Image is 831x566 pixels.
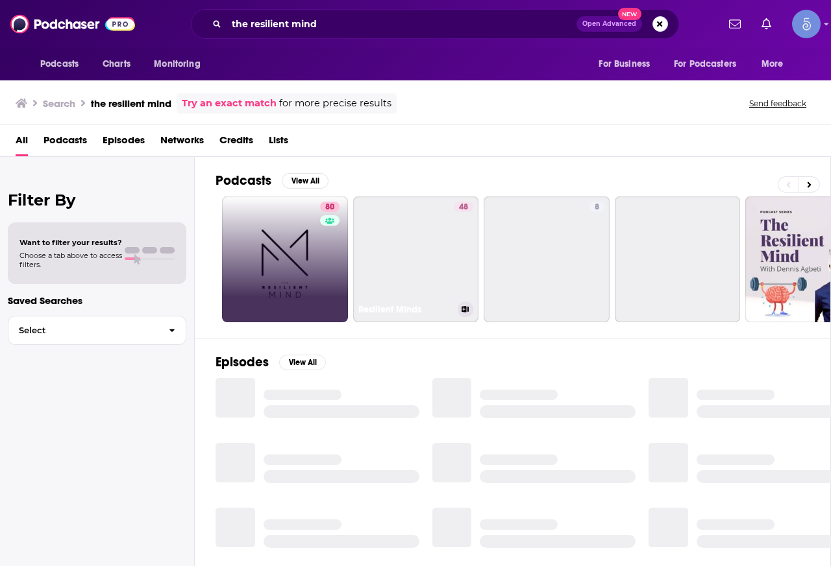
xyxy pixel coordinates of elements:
button: Select [8,316,186,345]
span: for more precise results [279,96,391,111]
span: Open Advanced [582,21,636,27]
span: For Business [599,55,650,73]
h2: Filter By [8,191,186,209]
div: Search podcasts, credits, & more... [191,9,679,39]
span: Select [8,326,158,335]
span: 80 [325,201,334,214]
span: Podcasts [40,55,79,73]
img: User Profile [792,10,821,38]
a: EpisodesView All [216,354,326,370]
span: For Podcasters [674,55,736,73]
a: Episodes [103,130,145,156]
a: 48 [454,202,473,212]
span: Want to filter your results? [19,238,122,247]
a: Networks [160,130,204,156]
span: Charts [103,55,130,73]
a: Try an exact match [182,96,277,111]
button: open menu [752,52,800,77]
button: open menu [31,52,95,77]
span: Logged in as Spiral5-G1 [792,10,821,38]
span: 48 [459,201,468,214]
p: Saved Searches [8,294,186,307]
span: New [618,8,641,20]
button: View All [279,355,326,370]
span: Choose a tab above to access filters. [19,251,122,269]
button: open menu [145,52,217,77]
span: More [762,55,784,73]
a: Credits [219,130,253,156]
a: PodcastsView All [216,172,329,189]
a: Show notifications dropdown [756,13,776,35]
h3: the resilient mind [91,97,171,110]
span: 8 [595,201,599,214]
a: 48Resilient Minds [353,196,479,322]
button: View All [282,173,329,189]
h3: Resilient Minds [358,304,453,315]
a: Podcasts [43,130,87,156]
img: Podchaser - Follow, Share and Rate Podcasts [10,12,135,36]
h2: Podcasts [216,172,271,189]
a: 8 [484,196,610,322]
button: Send feedback [745,98,810,109]
button: open menu [665,52,755,77]
input: Search podcasts, credits, & more... [227,14,577,34]
a: Charts [94,52,138,77]
a: 80 [320,202,340,212]
span: Monitoring [154,55,200,73]
a: Show notifications dropdown [724,13,746,35]
button: Open AdvancedNew [577,16,642,32]
a: 80 [222,196,348,322]
a: All [16,130,28,156]
a: Lists [269,130,288,156]
h3: Search [43,97,75,110]
h2: Episodes [216,354,269,370]
button: Show profile menu [792,10,821,38]
a: 8 [589,202,604,212]
button: open menu [589,52,666,77]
